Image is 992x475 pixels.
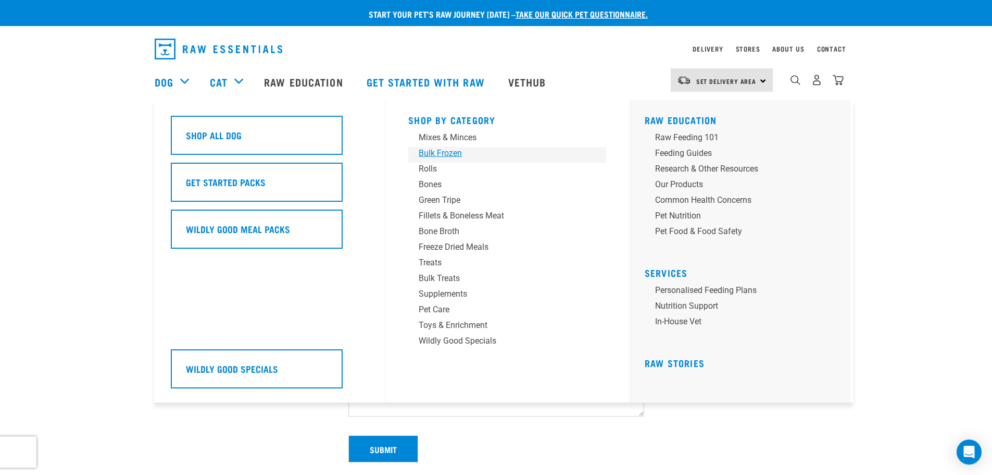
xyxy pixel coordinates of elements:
[655,163,818,175] div: Research & Other Resources
[408,225,606,241] a: Bone Broth
[645,210,843,225] a: Pet Nutrition
[408,163,606,178] a: Rolls
[419,178,581,191] div: Bones
[645,194,843,210] a: Common Health Concerns
[408,147,606,163] a: Bulk Frozen
[645,147,843,163] a: Feeding Guides
[419,319,581,332] div: Toys & Enrichment
[419,194,581,206] div: Green Tripe
[210,74,228,90] a: Cat
[817,47,846,51] a: Contact
[645,178,843,194] a: Our Products
[356,61,498,103] a: Get started with Raw
[348,435,418,462] button: Submit
[408,257,606,272] a: Treats
[408,131,606,147] a: Mixes & Minces
[957,440,982,465] div: Open Intercom Messenger
[655,194,818,206] div: Common Health Concerns
[408,319,606,335] a: Toys & Enrichment
[171,116,369,163] a: Shop All Dog
[419,210,581,222] div: Fillets & Boneless Meat
[419,257,581,269] div: Treats
[645,131,843,147] a: Raw Feeding 101
[419,163,581,175] div: Rolls
[833,75,844,86] img: home-icon@2x.png
[790,75,800,85] img: home-icon-1@2x.png
[254,61,356,103] a: Raw Education
[645,117,717,123] a: Raw Education
[645,360,705,366] a: Raw Stories
[408,178,606,194] a: Bones
[419,147,581,160] div: Bulk Frozen
[645,300,843,315] a: Nutrition Support
[419,288,581,300] div: Supplements
[655,178,818,191] div: Our Products
[516,11,648,16] a: take our quick pet questionnaire.
[408,115,606,123] h5: Shop By Category
[419,225,581,238] div: Bone Broth
[408,241,606,257] a: Freeze Dried Meals
[419,272,581,285] div: Bulk Treats
[645,225,843,241] a: Pet Food & Food Safety
[408,335,606,350] a: Wildly Good Specials
[677,76,691,85] img: van-moving.png
[186,362,278,375] h5: Wildly Good Specials
[419,303,581,316] div: Pet Care
[645,267,843,276] h5: Services
[645,163,843,178] a: Research & Other Resources
[772,47,804,51] a: About Us
[655,131,818,144] div: Raw Feeding 101
[498,61,559,103] a: Vethub
[655,147,818,160] div: Feeding Guides
[696,79,757,83] span: Set Delivery Area
[171,163,369,210] a: Get Started Packs
[419,131,581,144] div: Mixes & Minces
[645,284,843,300] a: Personalised Feeding Plans
[171,349,369,396] a: Wildly Good Specials
[186,175,266,189] h5: Get Started Packs
[811,75,822,86] img: user.png
[655,225,818,238] div: Pet Food & Food Safety
[408,288,606,303] a: Supplements
[146,34,846,64] nav: dropdown navigation
[408,272,606,288] a: Bulk Treats
[186,222,290,236] h5: Wildly Good Meal Packs
[408,194,606,210] a: Green Tripe
[645,315,843,331] a: In-house vet
[655,210,818,222] div: Pet Nutrition
[736,47,760,51] a: Stores
[408,303,606,319] a: Pet Care
[155,39,282,59] img: Raw Essentials Logo
[171,210,369,257] a: Wildly Good Meal Packs
[155,74,173,90] a: Dog
[693,47,723,51] a: Delivery
[408,210,606,225] a: Fillets & Boneless Meat
[419,335,581,347] div: Wildly Good Specials
[186,128,242,142] h5: Shop All Dog
[419,241,581,253] div: Freeze Dried Meals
